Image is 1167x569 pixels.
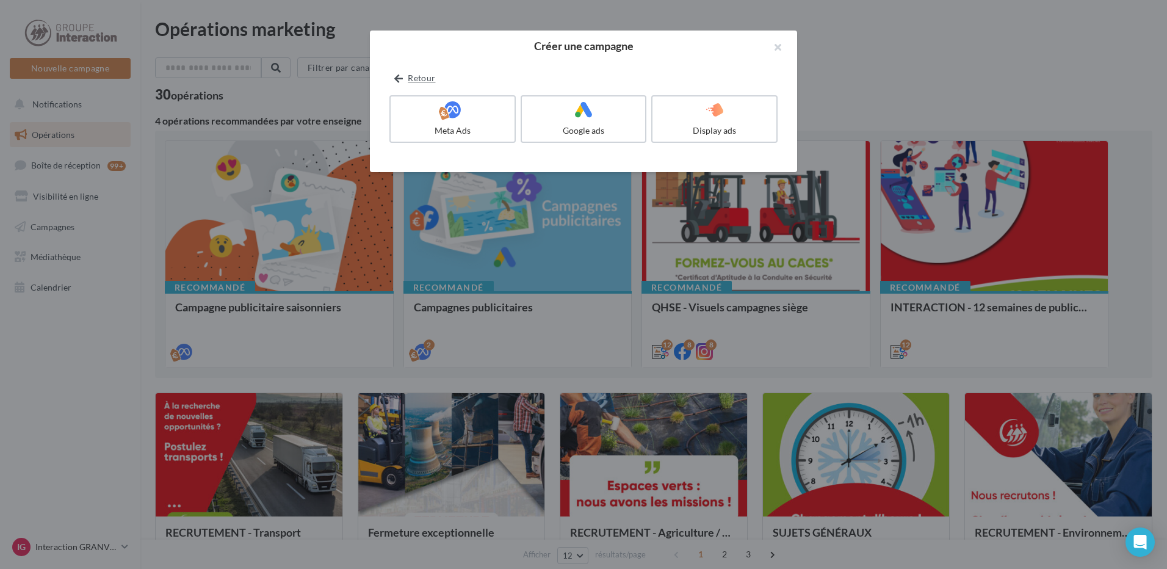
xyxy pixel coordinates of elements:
[389,40,778,51] h2: Créer une campagne
[657,125,771,137] div: Display ads
[1125,527,1155,557] div: Open Intercom Messenger
[396,125,510,137] div: Meta Ads
[389,71,440,85] button: Retour
[527,125,641,137] div: Google ads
